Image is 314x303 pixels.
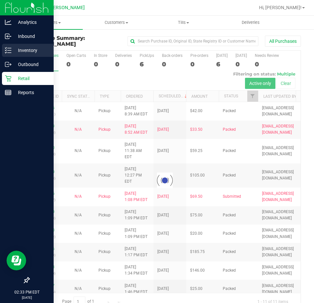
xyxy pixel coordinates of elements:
[11,32,51,40] p: Inbound
[5,61,11,68] inline-svg: Outbound
[3,289,51,295] p: 02:33 PM EDT
[5,33,11,40] inline-svg: Inbound
[233,20,269,25] span: Deliveries
[7,251,26,270] iframe: Resource center
[11,46,51,54] p: Inventory
[128,36,258,46] input: Search Purchase ID, Original ID, State Registry ID or Customer Name...
[5,75,11,82] inline-svg: Retail
[49,5,85,10] span: [PERSON_NAME]
[150,16,217,29] a: Tills
[5,47,11,54] inline-svg: Inventory
[5,19,11,25] inline-svg: Analytics
[259,5,302,10] span: Hi, [PERSON_NAME]!
[11,75,51,82] p: Retail
[3,295,51,300] p: [DATE]
[5,89,11,96] inline-svg: Reports
[83,16,150,29] a: Customers
[217,16,284,29] a: Deliveries
[11,60,51,68] p: Outbound
[150,20,217,25] span: Tills
[83,20,149,25] span: Customers
[11,89,51,96] p: Reports
[265,36,301,47] button: All Purchases
[29,35,119,47] h3: Purchase Summary:
[11,18,51,26] p: Analytics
